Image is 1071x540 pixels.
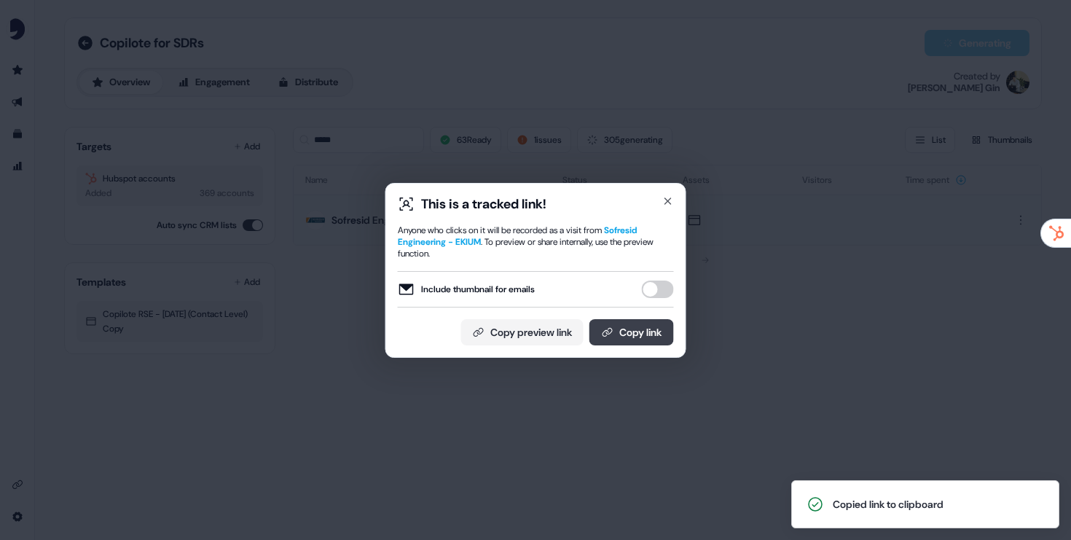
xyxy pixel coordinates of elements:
button: Copy link [589,319,674,345]
span: Sofresid Engineering - EKIUM [398,224,637,248]
button: Copy preview link [461,319,584,345]
div: Anyone who clicks on it will be recorded as a visit from . To preview or share internally, use th... [398,224,674,259]
div: This is a tracked link! [421,195,546,213]
label: Include thumbnail for emails [398,281,535,298]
